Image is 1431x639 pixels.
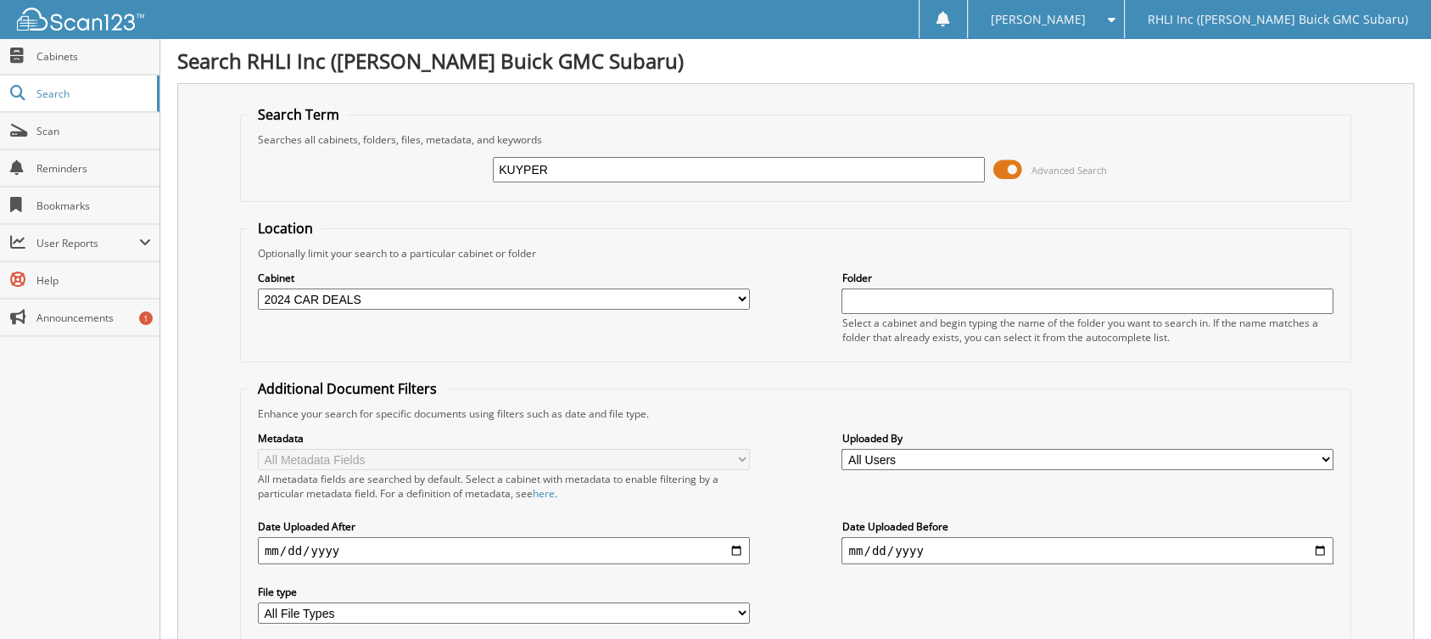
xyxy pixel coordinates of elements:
[36,49,151,64] span: Cabinets
[841,519,1333,534] label: Date Uploaded Before
[36,199,151,213] span: Bookmarks
[249,105,348,124] legend: Search Term
[36,124,151,138] span: Scan
[36,311,151,325] span: Announcements
[258,472,750,501] div: All metadata fields are searched by default. Select a cabinet with metadata to enable filtering b...
[258,585,750,599] label: File type
[258,519,750,534] label: Date Uploaded After
[36,87,148,101] span: Search
[1031,164,1107,177] span: Advanced Search
[249,246,1342,261] div: Optionally limit your search to a particular cabinet or folder
[36,236,139,250] span: User Reports
[139,311,153,325] div: 1
[841,537,1333,564] input: end
[36,273,151,288] span: Help
[533,486,555,501] a: here
[17,8,144,31] img: scan123-logo-white.svg
[841,316,1333,345] div: Select a cabinet and begin typing the name of the folder you want to search in. If the name match...
[1346,558,1431,639] iframe: Chat Widget
[258,271,750,285] label: Cabinet
[177,47,1414,75] h1: Search RHLI Inc ([PERSON_NAME] Buick GMC Subaru)
[249,219,321,238] legend: Location
[258,537,750,564] input: start
[841,431,1333,446] label: Uploaded By
[249,132,1342,147] div: Searches all cabinets, folders, files, metadata, and keywords
[1148,14,1408,25] span: RHLI Inc ([PERSON_NAME] Buick GMC Subaru)
[258,431,750,446] label: Metadata
[36,161,151,176] span: Reminders
[249,406,1342,421] div: Enhance your search for specific documents using filters such as date and file type.
[990,14,1085,25] span: [PERSON_NAME]
[249,379,445,398] legend: Additional Document Filters
[841,271,1333,285] label: Folder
